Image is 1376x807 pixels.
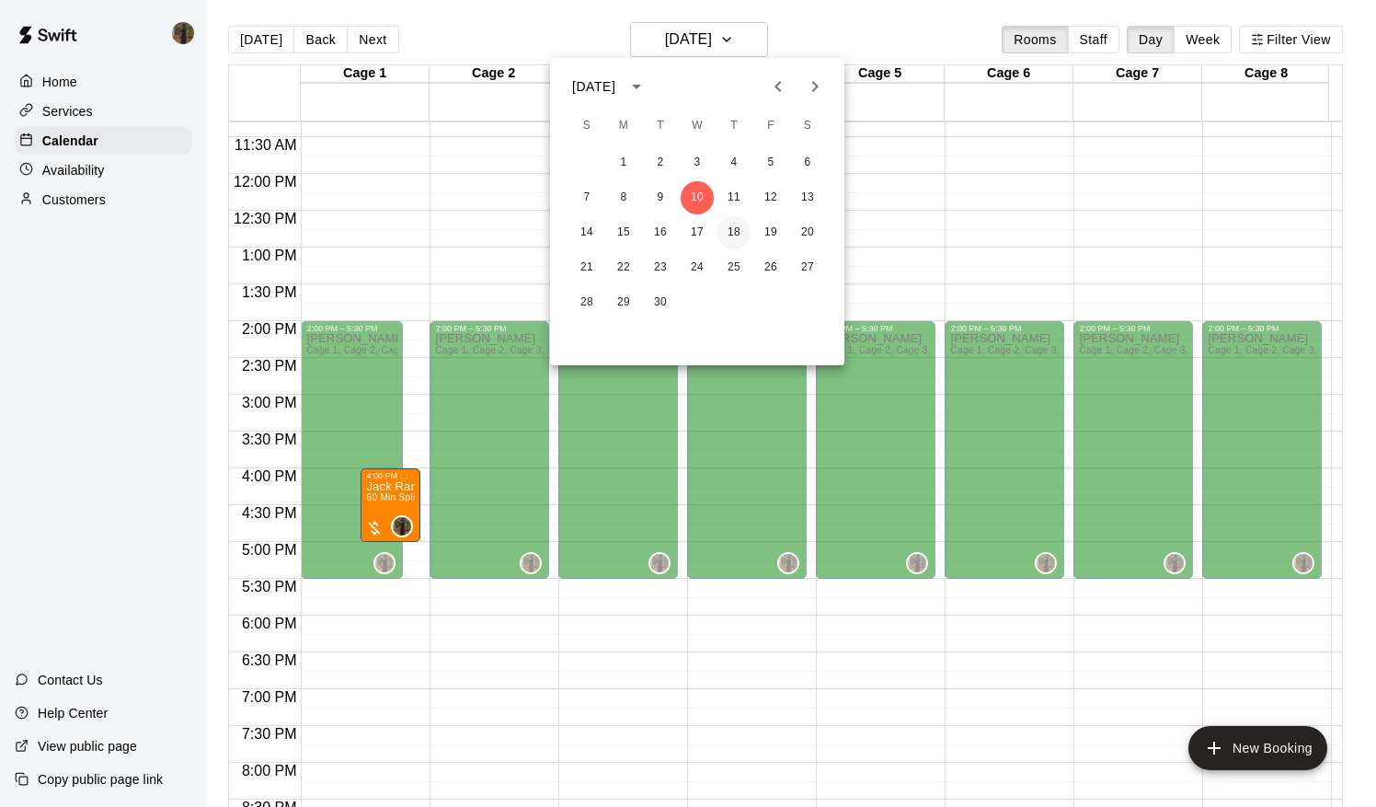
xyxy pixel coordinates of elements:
button: 23 [644,251,677,284]
span: Wednesday [681,108,714,144]
button: 22 [607,251,640,284]
button: 8 [607,181,640,214]
button: calendar view is open, switch to year view [621,71,652,102]
button: 16 [644,216,677,249]
button: 27 [791,251,824,284]
button: 28 [570,286,603,319]
button: 13 [791,181,824,214]
button: 26 [754,251,787,284]
div: [DATE] [572,77,615,97]
button: 9 [644,181,677,214]
span: Saturday [791,108,824,144]
button: Next month [797,68,833,105]
button: 20 [791,216,824,249]
button: 1 [607,146,640,179]
button: 19 [754,216,787,249]
button: Previous month [760,68,797,105]
button: 14 [570,216,603,249]
span: Sunday [570,108,603,144]
span: Monday [607,108,640,144]
button: 30 [644,286,677,319]
button: 18 [717,216,751,249]
button: 25 [717,251,751,284]
button: 7 [570,181,603,214]
span: Friday [754,108,787,144]
button: 4 [717,146,751,179]
button: 29 [607,286,640,319]
button: 10 [681,181,714,214]
button: 5 [754,146,787,179]
span: Thursday [717,108,751,144]
button: 15 [607,216,640,249]
button: 24 [681,251,714,284]
button: 2 [644,146,677,179]
button: 21 [570,251,603,284]
span: Tuesday [644,108,677,144]
button: 12 [754,181,787,214]
button: 11 [717,181,751,214]
button: 6 [791,146,824,179]
button: 17 [681,216,714,249]
button: 3 [681,146,714,179]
